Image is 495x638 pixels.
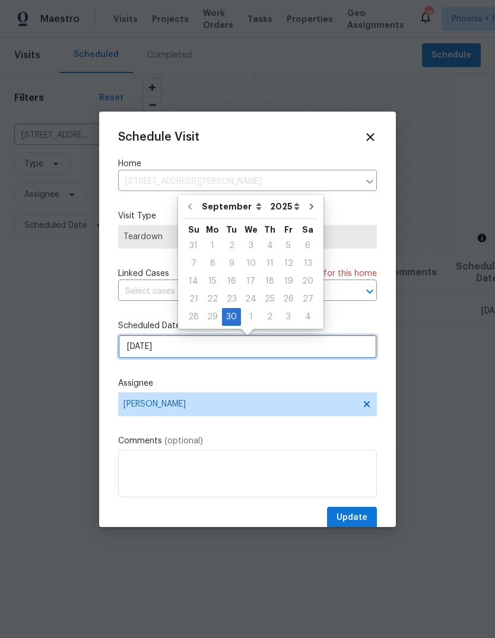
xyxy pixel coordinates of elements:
div: Thu Sep 18 2025 [261,272,279,290]
div: Thu Sep 11 2025 [261,255,279,272]
div: 11 [261,255,279,272]
span: [PERSON_NAME] [123,399,356,409]
div: Tue Sep 09 2025 [222,255,241,272]
div: Tue Sep 23 2025 [222,290,241,308]
input: Select cases [118,283,344,301]
div: Wed Sep 24 2025 [241,290,261,308]
abbr: Thursday [264,226,275,234]
div: 15 [203,273,222,290]
div: Sun Aug 31 2025 [184,237,203,255]
div: 25 [261,291,279,307]
div: 7 [184,255,203,272]
div: 6 [298,237,318,254]
div: Wed Sep 03 2025 [241,237,261,255]
div: Thu Sep 25 2025 [261,290,279,308]
abbr: Tuesday [226,226,237,234]
div: 1 [241,309,261,325]
div: 8 [203,255,222,272]
div: 1 [203,237,222,254]
button: Open [361,283,378,300]
div: Sun Sep 07 2025 [184,255,203,272]
input: M/D/YYYY [118,335,377,358]
div: 13 [298,255,318,272]
div: 16 [222,273,241,290]
div: Mon Sep 29 2025 [203,308,222,326]
button: Go to previous month [181,195,199,218]
span: Linked Cases [118,268,169,280]
div: Tue Sep 30 2025 [222,308,241,326]
label: Scheduled Date [118,320,377,332]
div: Sat Sep 27 2025 [298,290,318,308]
div: 27 [298,291,318,307]
div: Sat Sep 20 2025 [298,272,318,290]
span: Update [337,510,367,525]
div: Fri Sep 26 2025 [279,290,298,308]
label: Visit Type [118,210,377,222]
abbr: Saturday [302,226,313,234]
span: Teardown [123,231,372,243]
label: Comments [118,435,377,447]
div: Sat Oct 04 2025 [298,308,318,326]
div: Sat Sep 06 2025 [298,237,318,255]
div: Wed Sep 10 2025 [241,255,261,272]
div: Sat Sep 13 2025 [298,255,318,272]
div: 28 [184,309,203,325]
div: 18 [261,273,279,290]
span: (optional) [164,437,203,445]
span: Close [364,131,377,144]
div: 12 [279,255,298,272]
div: Sun Sep 28 2025 [184,308,203,326]
div: Thu Sep 04 2025 [261,237,279,255]
div: 3 [279,309,298,325]
div: Wed Oct 01 2025 [241,308,261,326]
div: 29 [203,309,222,325]
abbr: Sunday [188,226,199,234]
div: 14 [184,273,203,290]
label: Assignee [118,377,377,389]
div: Tue Sep 02 2025 [222,237,241,255]
button: Go to next month [303,195,321,218]
div: 26 [279,291,298,307]
div: Fri Sep 19 2025 [279,272,298,290]
span: Schedule Visit [118,131,199,143]
abbr: Monday [206,226,219,234]
div: Fri Oct 03 2025 [279,308,298,326]
div: 17 [241,273,261,290]
input: Enter in an address [118,173,359,191]
div: 2 [261,309,279,325]
div: 3 [241,237,261,254]
select: Year [267,198,303,215]
div: Tue Sep 16 2025 [222,272,241,290]
div: Fri Sep 12 2025 [279,255,298,272]
button: Update [327,507,377,529]
div: 4 [298,309,318,325]
div: Thu Oct 02 2025 [261,308,279,326]
div: 31 [184,237,203,254]
div: Mon Sep 22 2025 [203,290,222,308]
div: 20 [298,273,318,290]
div: Sun Sep 14 2025 [184,272,203,290]
div: 23 [222,291,241,307]
div: 2 [222,237,241,254]
abbr: Wednesday [245,226,258,234]
abbr: Friday [284,226,293,234]
div: Mon Sep 01 2025 [203,237,222,255]
div: 19 [279,273,298,290]
div: 30 [222,309,241,325]
div: Fri Sep 05 2025 [279,237,298,255]
div: Mon Sep 08 2025 [203,255,222,272]
div: 21 [184,291,203,307]
select: Month [199,198,267,215]
div: 5 [279,237,298,254]
div: 10 [241,255,261,272]
div: 24 [241,291,261,307]
label: Home [118,158,377,170]
div: 4 [261,237,279,254]
div: 22 [203,291,222,307]
div: Sun Sep 21 2025 [184,290,203,308]
div: Mon Sep 15 2025 [203,272,222,290]
div: Wed Sep 17 2025 [241,272,261,290]
div: 9 [222,255,241,272]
